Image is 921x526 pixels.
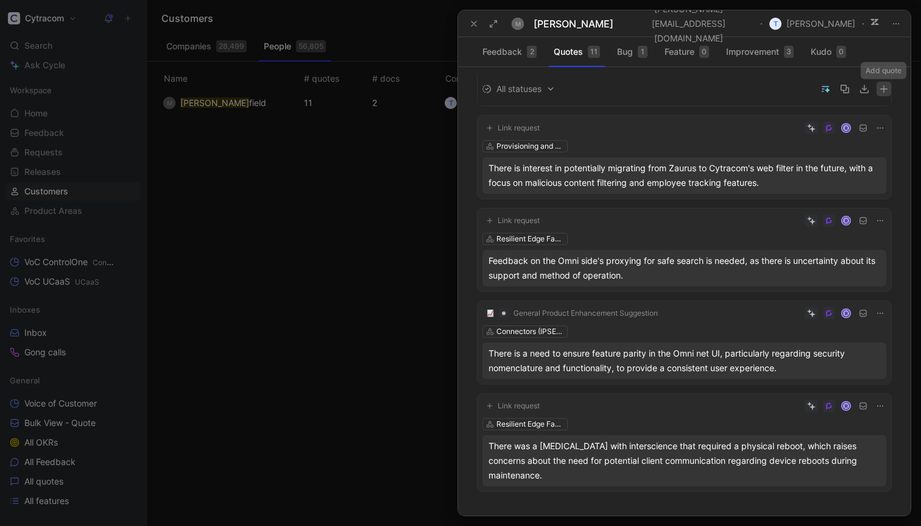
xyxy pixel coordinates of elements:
div: R [842,402,850,410]
button: Kudo [806,42,851,62]
img: 📈 [487,310,494,317]
button: T[PERSON_NAME] [769,15,856,32]
button: 📈General Product Enhancement Suggestion [482,306,662,321]
div: 0 [699,46,709,58]
div: There was a [MEDICAL_DATA] with interscience that required a physical reboot, which raises concer... [489,439,880,483]
div: There is interest in potentially migrating from Zaurus to Cytracom's web filter in the future, wi... [489,161,880,190]
div: [PERSON_NAME] [534,16,613,31]
span: General Product Enhancement Suggestion [513,308,658,318]
span: [PERSON_NAME] [769,16,855,31]
span: [PERSON_NAME][EMAIL_ADDRESS][DOMAIN_NAME] [624,2,753,46]
div: There is a need to ensure feature parity in the Omni net UI, particularly regarding security nome... [489,346,880,375]
button: T[PERSON_NAME] [769,16,856,32]
button: Improvement [721,42,799,62]
button: Feedback [478,42,542,62]
button: Link request [482,121,544,135]
div: R [842,217,850,225]
div: 0 [836,46,846,58]
div: 3 [784,46,794,58]
button: Bug [612,42,652,62]
button: All statuses [478,81,559,97]
div: R [842,124,850,132]
div: M [512,18,524,30]
div: Provisioning and Licensing Entitlement [496,140,565,152]
span: Link request [498,216,540,226]
span: Link request [498,123,540,133]
div: T [769,18,782,30]
div: Resilient Edge Fabric [496,233,565,245]
span: All statuses [482,82,555,96]
div: 11 [588,46,600,58]
button: Quotes [549,42,605,62]
div: Connectors (IPSEC Site to Site) [496,325,565,338]
button: [PERSON_NAME][EMAIL_ADDRESS][DOMAIN_NAME] [623,1,754,46]
div: 2 [527,46,537,58]
button: Link request [482,399,544,413]
button: Link request [482,213,544,228]
div: 1 [638,46,648,58]
div: Resilient Edge Fabric [496,418,565,430]
span: Link request [498,401,540,411]
button: Feature [660,42,714,62]
div: R [842,310,850,318]
div: Feedback on the Omni side's proxying for safe search is needed, as there is uncertainty about its... [489,254,880,283]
